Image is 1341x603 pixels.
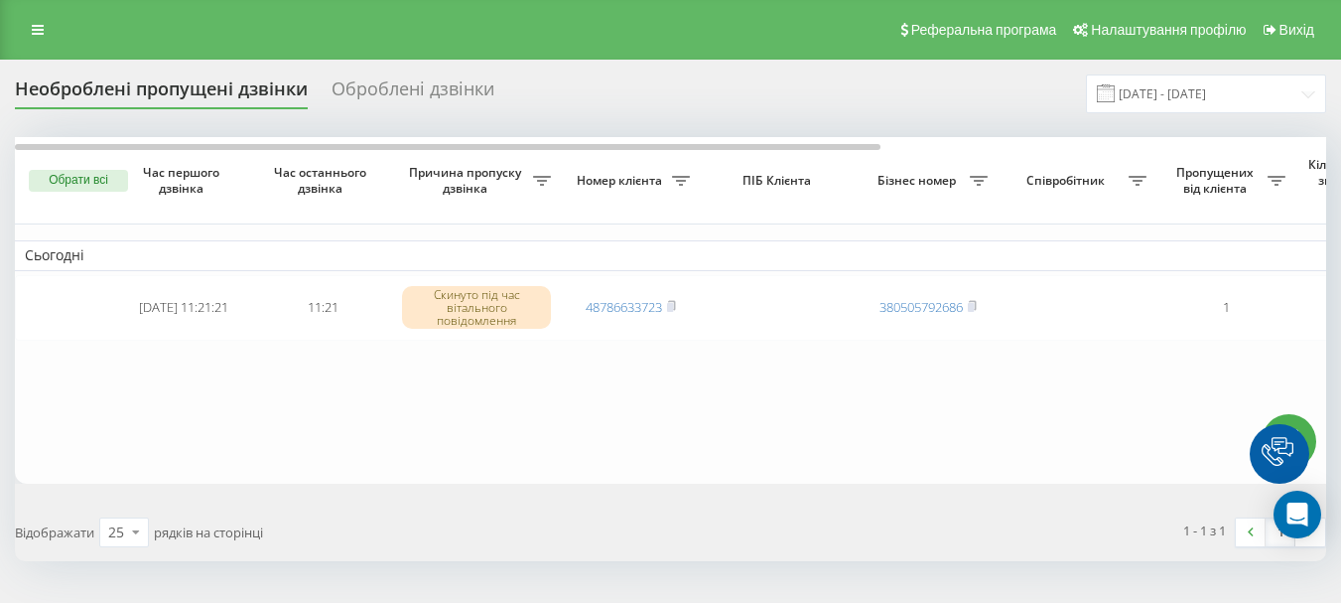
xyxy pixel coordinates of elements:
[1166,165,1268,196] span: Пропущених від клієнта
[869,173,970,189] span: Бізнес номер
[571,173,672,189] span: Номер клієнта
[879,298,963,316] a: 380505792686
[29,170,128,192] button: Обрати всі
[15,78,308,109] div: Необроблені пропущені дзвінки
[332,78,494,109] div: Оброблені дзвінки
[1274,491,1321,538] div: Open Intercom Messenger
[402,165,533,196] span: Причина пропуску дзвінка
[586,298,662,316] a: 48786633723
[1007,173,1129,189] span: Співробітник
[1266,519,1295,546] a: 1
[1156,275,1295,341] td: 1
[114,275,253,341] td: [DATE] 11:21:21
[1183,521,1226,540] div: 1 - 1 з 1
[154,524,263,541] span: рядків на сторінці
[717,173,842,189] span: ПІБ Клієнта
[130,165,237,196] span: Час першого дзвінка
[911,22,1057,38] span: Реферальна програма
[15,524,94,541] span: Відображати
[269,165,376,196] span: Час останнього дзвінка
[1091,22,1246,38] span: Налаштування профілю
[108,523,124,542] div: 25
[1279,22,1314,38] span: Вихід
[253,275,392,341] td: 11:21
[402,286,551,330] div: Скинуто під час вітального повідомлення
